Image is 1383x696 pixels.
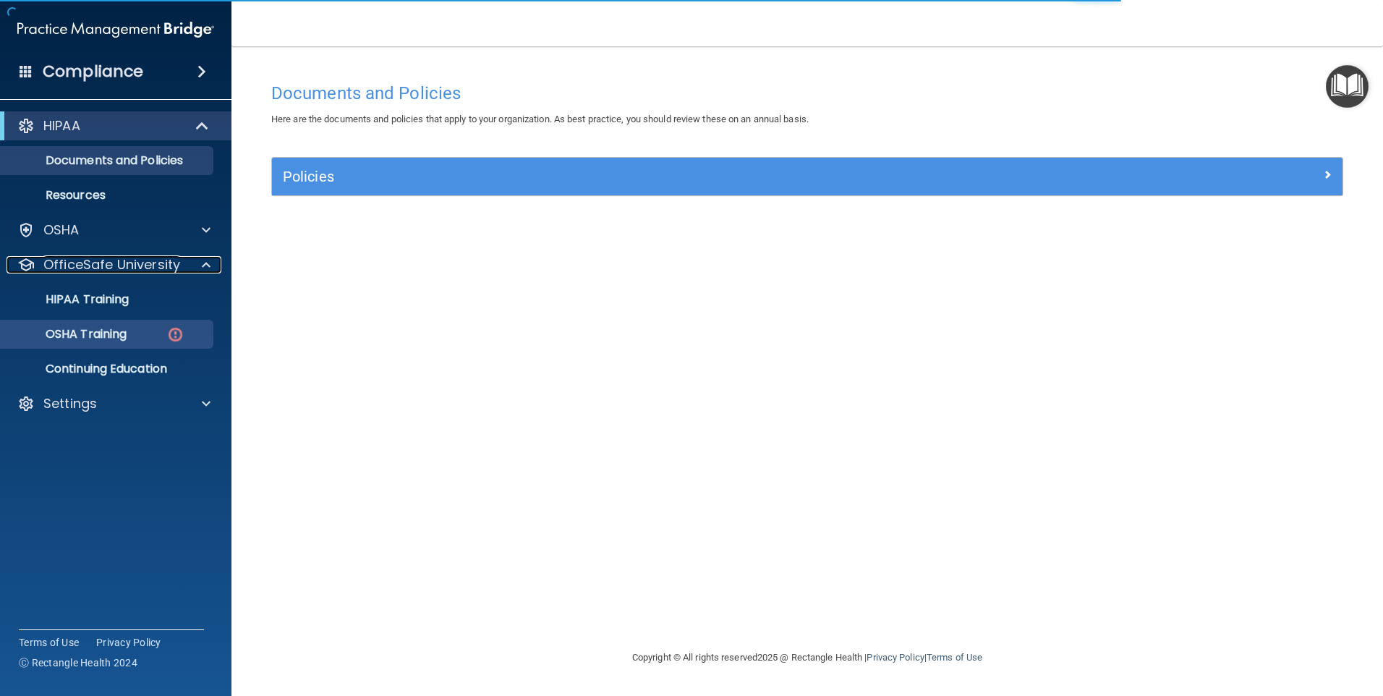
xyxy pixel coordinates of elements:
[271,114,809,124] span: Here are the documents and policies that apply to your organization. As best practice, you should...
[17,15,214,44] img: PMB logo
[19,635,79,650] a: Terms of Use
[283,169,1064,184] h5: Policies
[17,117,210,135] a: HIPAA
[271,84,1343,103] h4: Documents and Policies
[43,395,97,412] p: Settings
[17,395,210,412] a: Settings
[543,635,1071,681] div: Copyright © All rights reserved 2025 @ Rectangle Health | |
[9,153,207,168] p: Documents and Policies
[9,292,129,307] p: HIPAA Training
[96,635,161,650] a: Privacy Policy
[927,652,982,663] a: Terms of Use
[283,165,1332,188] a: Policies
[9,362,207,376] p: Continuing Education
[43,221,80,239] p: OSHA
[17,221,210,239] a: OSHA
[9,188,207,203] p: Resources
[17,256,210,273] a: OfficeSafe University
[1133,593,1366,651] iframe: Drift Widget Chat Controller
[1326,65,1369,108] button: Open Resource Center
[867,652,924,663] a: Privacy Policy
[166,326,184,344] img: danger-circle.6113f641.png
[9,327,127,341] p: OSHA Training
[43,61,143,82] h4: Compliance
[19,655,137,670] span: Ⓒ Rectangle Health 2024
[43,256,180,273] p: OfficeSafe University
[43,117,80,135] p: HIPAA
